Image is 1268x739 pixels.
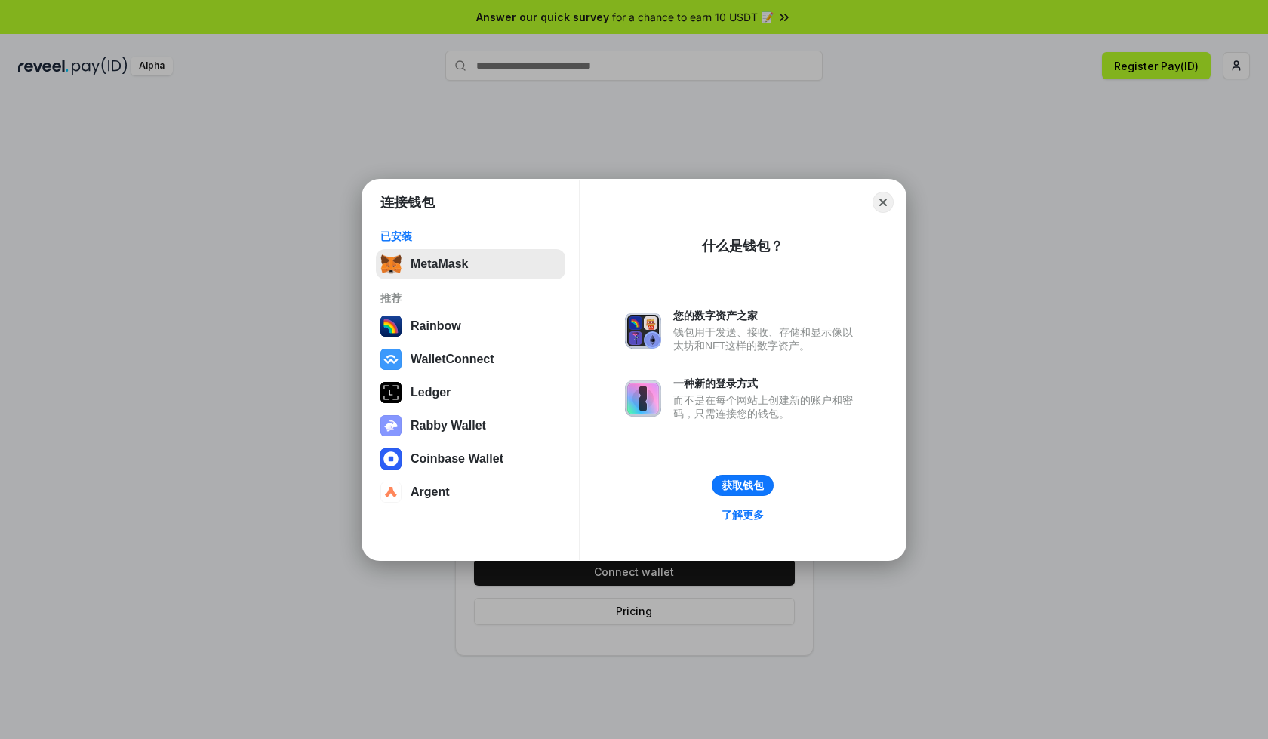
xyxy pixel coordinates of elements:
[380,349,402,370] img: svg+xml,%3Csvg%20width%3D%2228%22%20height%3D%2228%22%20viewBox%3D%220%200%2028%2028%22%20fill%3D...
[380,229,561,243] div: 已安装
[376,377,565,408] button: Ledger
[376,249,565,279] button: MetaMask
[376,311,565,341] button: Rainbow
[411,419,486,433] div: Rabby Wallet
[411,485,450,499] div: Argent
[380,382,402,403] img: svg+xml,%3Csvg%20xmlns%3D%22http%3A%2F%2Fwww.w3.org%2F2000%2Fsvg%22%20width%3D%2228%22%20height%3...
[380,193,435,211] h1: 连接钱包
[673,377,860,390] div: 一种新的登录方式
[376,444,565,474] button: Coinbase Wallet
[376,477,565,507] button: Argent
[673,325,860,353] div: 钱包用于发送、接收、存储和显示像以太坊和NFT这样的数字资产。
[411,452,503,466] div: Coinbase Wallet
[380,448,402,470] img: svg+xml,%3Csvg%20width%3D%2228%22%20height%3D%2228%22%20viewBox%3D%220%200%2028%2028%22%20fill%3D...
[380,482,402,503] img: svg+xml,%3Csvg%20width%3D%2228%22%20height%3D%2228%22%20viewBox%3D%220%200%2028%2028%22%20fill%3D...
[625,313,661,349] img: svg+xml,%3Csvg%20xmlns%3D%22http%3A%2F%2Fwww.w3.org%2F2000%2Fsvg%22%20fill%3D%22none%22%20viewBox...
[411,319,461,333] div: Rainbow
[625,380,661,417] img: svg+xml,%3Csvg%20xmlns%3D%22http%3A%2F%2Fwww.w3.org%2F2000%2Fsvg%22%20fill%3D%22none%22%20viewBox...
[380,316,402,337] img: svg+xml,%3Csvg%20width%3D%22120%22%20height%3D%22120%22%20viewBox%3D%220%200%20120%20120%22%20fil...
[712,505,773,525] a: 了解更多
[411,353,494,366] div: WalletConnect
[411,257,468,271] div: MetaMask
[411,386,451,399] div: Ledger
[722,508,764,522] div: 了解更多
[673,309,860,322] div: 您的数字资产之家
[722,479,764,492] div: 获取钱包
[376,344,565,374] button: WalletConnect
[376,411,565,441] button: Rabby Wallet
[380,291,561,305] div: 推荐
[702,237,783,255] div: 什么是钱包？
[873,192,894,213] button: Close
[673,393,860,420] div: 而不是在每个网站上创建新的账户和密码，只需连接您的钱包。
[712,475,774,496] button: 获取钱包
[380,415,402,436] img: svg+xml,%3Csvg%20xmlns%3D%22http%3A%2F%2Fwww.w3.org%2F2000%2Fsvg%22%20fill%3D%22none%22%20viewBox...
[380,254,402,275] img: svg+xml,%3Csvg%20fill%3D%22none%22%20height%3D%2233%22%20viewBox%3D%220%200%2035%2033%22%20width%...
